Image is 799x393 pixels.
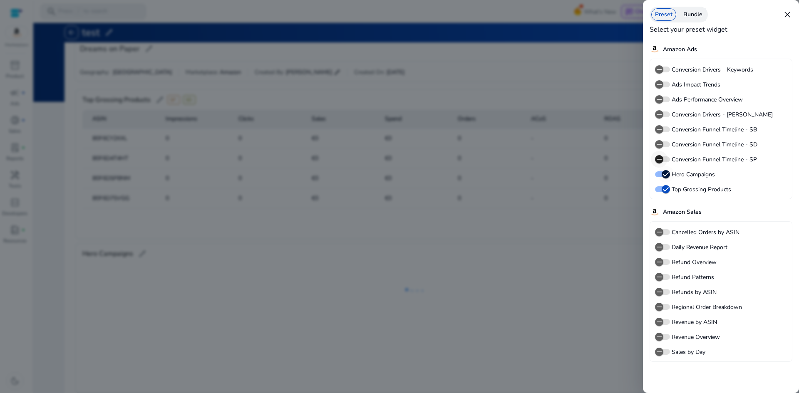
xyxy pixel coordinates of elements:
label: Daily Revenue Report [670,243,727,252]
span: close [782,10,792,20]
label: Conversion Funnel Timeline - SP [670,155,757,164]
h5: Amazon Ads [663,46,697,53]
h5: Amazon Sales [663,209,702,216]
div: Preset [651,8,676,21]
img: amazon.svg [650,44,660,54]
label: Ads Impact Trends [670,80,720,89]
label: Conversion Drivers – Keywords [670,65,753,74]
label: Conversion Drivers - [PERSON_NAME] [670,110,773,119]
label: Refund Patterns [670,273,714,282]
h4: Select your preset widget [650,26,727,34]
label: Top Grossing Products [670,185,731,194]
div: Bundle [680,8,706,21]
label: Revenue by ASIN [670,318,717,326]
label: Revenue Overview [670,333,720,341]
label: Ads Performance Overview [670,95,743,104]
label: Conversion Funnel Timeline - SB [670,125,757,134]
label: Conversion Funnel Timeline - SD [670,140,757,149]
label: Regional Order Breakdown [670,303,742,311]
label: Cancelled Orders by ASIN [670,228,739,237]
img: amazon.svg [650,207,660,217]
label: Hero Campaigns [670,170,715,179]
label: Refunds by ASIN [670,288,717,297]
label: Sales by Day [670,348,705,356]
label: Refund Overview [670,258,717,267]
